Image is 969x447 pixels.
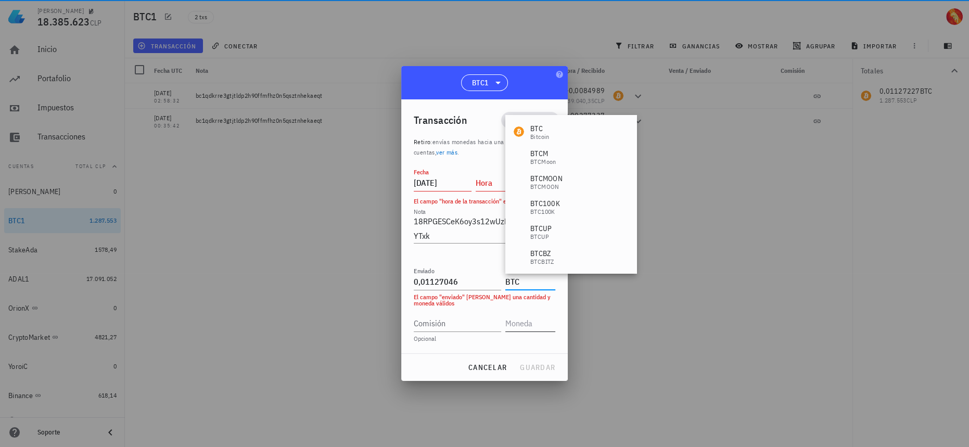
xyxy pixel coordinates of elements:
label: Enviado [414,267,435,275]
div: Opcional [414,336,555,342]
div: BTC-icon [514,126,524,137]
div: El campo "enviado" [PERSON_NAME] una cantidad y moneda válidos [414,294,555,306]
div: BTCMOON [530,184,563,190]
div: BTC100K [530,198,560,209]
label: Nota [414,208,426,215]
div: El campo "hora de la transacción" es obligatorio [414,198,555,205]
input: Moneda [505,315,553,331]
div: BTCBZ [530,248,554,259]
div: BTCUP [530,223,552,234]
div: BTCUP [530,234,552,240]
input: Moneda [505,273,553,290]
span: Retiro [414,138,430,146]
span: cancelar [468,363,507,372]
span: BTC1 [472,78,489,88]
span: envías monedas hacia una de tus propias cuentas, . [414,138,544,156]
div: Transacción [414,112,467,129]
div: BTCM-icon [514,151,524,162]
button: cancelar [464,358,511,377]
label: Fecha [414,168,429,176]
div: BTCBITZ [530,259,554,265]
div: BTC100K [530,209,560,215]
p: : [414,137,555,158]
div: Bitcoin [530,134,550,140]
div: BTCUP-icon [514,226,524,237]
div: BTC [530,123,550,134]
div: BTCM [530,148,556,159]
div: BTCMOON-icon [514,176,524,187]
div: BTCBZ-icon [514,251,524,262]
div: BTCMOON [530,173,563,184]
a: ver más [436,148,457,156]
div: BTC100K-icon [514,201,524,212]
div: BTCMoon [530,159,556,165]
